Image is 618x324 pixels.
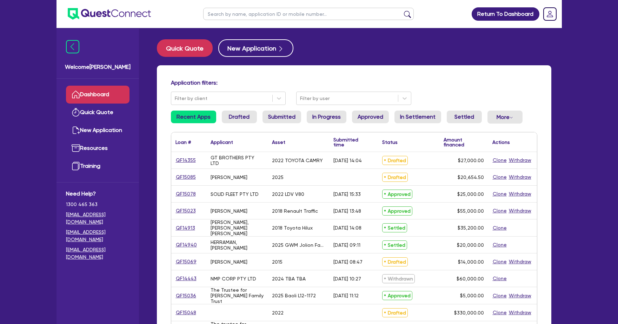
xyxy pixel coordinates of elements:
div: 2015 [272,259,283,265]
button: Clone [492,190,507,198]
div: 2024 TBA TBA [272,276,306,282]
a: Submitted [263,111,301,123]
span: $27,000.00 [458,158,484,163]
a: QF15036 [175,292,197,300]
button: Clone [492,292,507,300]
span: $35,200.00 [458,225,484,231]
a: Quick Quote [66,104,129,121]
a: QF14355 [175,156,196,164]
a: New Application [66,121,129,139]
span: Settled [382,223,407,232]
button: Clone [492,207,507,215]
div: [DATE] 15:33 [333,191,361,197]
a: In Progress [307,111,346,123]
span: $20,000.00 [457,242,484,248]
button: Clone [492,156,507,164]
span: Welcome [PERSON_NAME] [65,63,131,71]
div: [PERSON_NAME], [PERSON_NAME] [PERSON_NAME] [211,219,264,236]
img: new-application [72,126,80,134]
button: Withdraw [509,309,532,317]
img: icon-menu-close [66,40,79,53]
span: $20,654.50 [458,174,484,180]
span: $55,000.00 [457,208,484,214]
a: Settled [447,111,482,123]
a: Drafted [222,111,257,123]
div: Status [382,140,398,145]
button: Clone [492,275,507,283]
a: QF15069 [175,258,197,266]
a: QF15048 [175,309,197,317]
button: Withdraw [509,190,532,198]
div: The Trustee for [PERSON_NAME] Family Trust [211,287,264,304]
button: Clone [492,173,507,181]
div: [PERSON_NAME] [211,208,247,214]
span: Drafted [382,308,408,317]
a: [EMAIL_ADDRESS][DOMAIN_NAME] [66,229,129,243]
div: [DATE] 14:08 [333,225,361,231]
button: Quick Quote [157,39,213,57]
span: $14,000.00 [458,259,484,265]
button: Withdraw [509,207,532,215]
div: [DATE] 08:47 [333,259,363,265]
div: [DATE] 14:04 [333,158,362,163]
div: 2018 Toyota Hilux [272,225,313,231]
div: [DATE] 11:12 [333,293,359,298]
div: 2025 GWM Jolion Facelift Premium 4x2 [272,242,325,248]
input: Search by name, application ID or mobile number... [203,8,414,20]
div: 2022 TOYOTA CAMRY [272,158,323,163]
span: $25,000.00 [457,191,484,197]
div: GT BROTHERS PTY LTD [211,155,264,166]
div: 2025 Baoli L12-1172 [272,293,316,298]
span: $5,000.00 [460,293,484,298]
div: Submitted time [333,137,367,147]
span: Drafted [382,156,408,165]
div: HERRAMAN, [PERSON_NAME] [211,239,264,251]
div: [PERSON_NAME] [211,174,247,180]
button: New Application [218,39,293,57]
a: Resources [66,139,129,157]
span: $330,000.00 [454,310,484,316]
button: Clone [492,241,507,249]
a: Dropdown toggle [541,5,559,23]
a: QF14913 [175,224,195,232]
div: [DATE] 10:27 [333,276,361,282]
span: Approved [382,190,412,199]
button: Withdraw [509,292,532,300]
span: Approved [382,206,412,216]
a: [EMAIL_ADDRESS][DOMAIN_NAME] [66,211,129,226]
div: 2022 [272,310,284,316]
div: 2018 Renault Traffic [272,208,318,214]
a: QF14940 [175,241,197,249]
button: Withdraw [509,156,532,164]
img: quick-quote [72,108,80,117]
div: SOLID FLEET PTY LTD [211,191,259,197]
a: QF15078 [175,190,196,198]
span: 1300 465 363 [66,201,129,208]
button: Withdraw [509,258,532,266]
div: NMP CORP PTY LTD [211,276,256,282]
button: Clone [492,309,507,317]
div: [DATE] 13:48 [333,208,361,214]
a: Dashboard [66,86,129,104]
a: Quick Quote [157,39,218,57]
div: Actions [492,140,510,145]
button: Clone [492,224,507,232]
button: Dropdown toggle [487,111,523,124]
div: [DATE] 09:11 [333,242,360,248]
span: Need Help? [66,190,129,198]
a: In Settlement [394,111,441,123]
a: QF14443 [175,275,197,283]
a: Training [66,157,129,175]
img: quest-connect-logo-blue [68,8,151,20]
span: Withdrawn [382,274,415,283]
div: 2022 LDV V80 [272,191,304,197]
div: Amount financed [444,137,484,147]
a: Approved [352,111,389,123]
button: Clone [492,258,507,266]
div: [PERSON_NAME] [211,259,247,265]
div: Asset [272,140,285,145]
span: Settled [382,240,407,250]
span: Approved [382,291,412,300]
img: resources [72,144,80,152]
